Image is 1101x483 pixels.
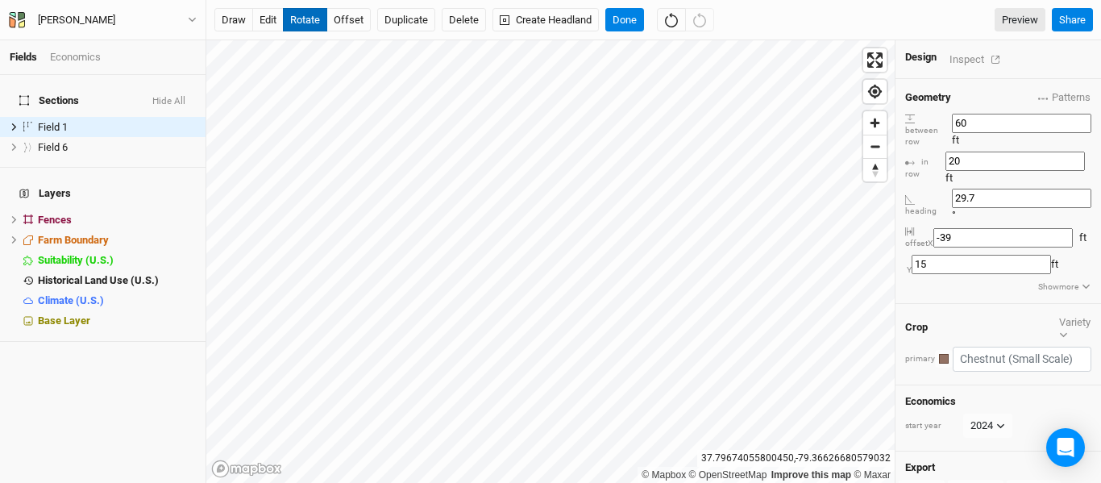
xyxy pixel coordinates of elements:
[905,113,952,148] div: between row
[206,40,895,483] canvas: Map
[19,94,79,107] span: Sections
[1051,258,1058,270] span: ft
[949,50,1007,69] div: Inspect
[38,12,115,28] div: David Ryan
[38,12,115,28] div: [PERSON_NAME]
[1052,8,1093,32] button: Share
[697,450,895,467] div: 37.79674055800450 , -79.36626680579032
[863,159,887,181] span: Reset bearing to north
[252,8,284,32] button: edit
[905,321,928,334] h4: Crop
[38,274,196,287] div: Historical Land Use (U.S.)
[905,420,962,432] div: start year
[605,8,644,32] button: Done
[1046,428,1085,467] div: Open Intercom Messenger
[863,111,887,135] button: Zoom in
[657,8,686,32] button: Undo (^z)
[863,48,887,72] button: Enter fullscreen
[905,194,952,218] div: heading
[10,51,37,63] a: Fields
[326,8,371,32] button: offset
[995,8,1045,32] a: Preview
[1037,89,1091,106] button: Patterns
[642,469,686,481] a: Mapbox
[905,91,951,104] h4: Geometry
[38,314,196,327] div: Base Layer
[38,214,72,226] span: Fences
[905,461,1091,474] h4: Export
[38,141,68,153] span: Field 6
[214,8,253,32] button: draw
[905,353,935,365] div: primary
[863,135,887,158] button: Zoom out
[952,209,956,221] span: °
[952,134,959,146] span: ft
[38,214,196,227] div: Fences
[928,238,933,250] div: X
[38,121,68,133] span: Field 1
[905,395,1091,408] h4: Economics
[905,238,928,250] div: offset
[1037,280,1091,294] button: Showmore
[10,177,196,210] h4: Layers
[492,8,599,32] button: Create Headland
[905,264,912,277] div: Y
[38,254,196,267] div: Suitability (U.S.)
[863,80,887,103] button: Find my location
[38,234,196,247] div: Farm Boundary
[685,8,714,32] button: Redo (^Z)
[905,50,937,65] div: Design
[38,254,114,266] span: Suitability (U.S.)
[377,8,435,32] button: Duplicate
[50,50,101,65] div: Economics
[1079,231,1086,244] span: ft
[863,158,887,181] button: Reset bearing to north
[211,460,282,478] a: Mapbox logo
[38,294,196,307] div: Climate (U.S.)
[689,469,767,481] a: OpenStreetMap
[1038,90,1091,106] span: Patterns
[283,8,327,32] button: rotate
[38,294,104,306] span: Climate (U.S.)
[38,314,90,327] span: Base Layer
[771,469,851,481] a: Improve this map
[854,469,891,481] a: Maxar
[38,274,159,286] span: Historical Land Use (U.S.)
[8,11,197,29] button: [PERSON_NAME]
[442,8,486,32] button: Delete
[38,234,109,246] span: Farm Boundary
[963,414,1012,438] button: 2024
[1058,314,1091,340] button: Variety
[152,96,186,107] button: Hide All
[953,347,1091,372] input: Chestnut (Small Scale)
[38,141,196,154] div: Field 6
[905,156,945,180] div: in row
[38,121,196,134] div: Field 1
[945,172,953,184] span: ft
